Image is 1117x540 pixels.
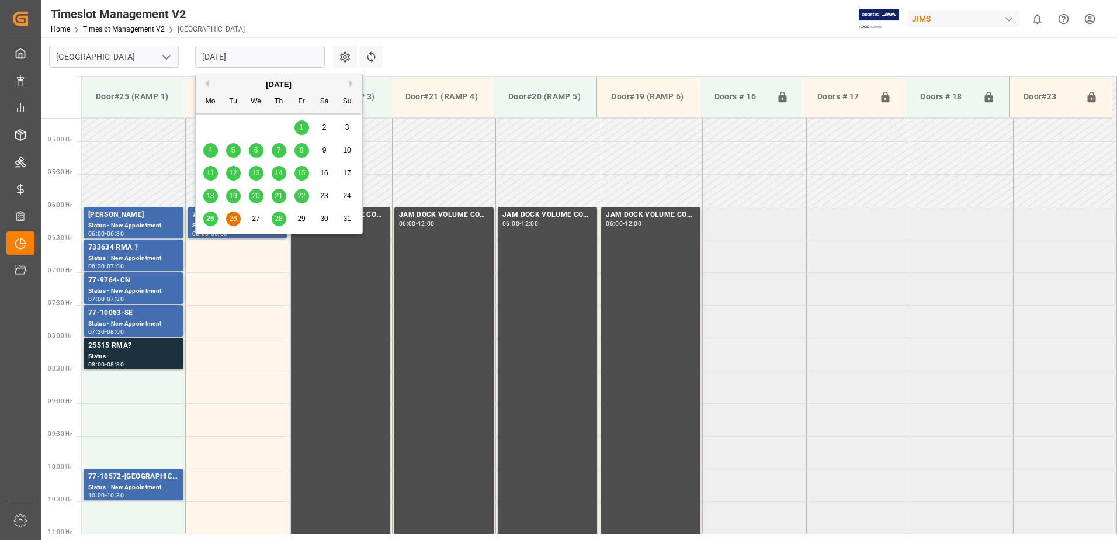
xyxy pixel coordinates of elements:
input: Type to search/select [49,46,179,68]
div: JIMS [907,11,1019,27]
div: Mo [203,95,218,109]
div: Choose Saturday, August 23rd, 2025 [317,189,332,203]
span: 09:00 Hr [48,398,72,404]
div: - [105,493,107,498]
div: Status - New Appointment [88,286,179,296]
div: Choose Tuesday, August 12th, 2025 [226,166,241,181]
div: 06:30 [88,264,105,269]
div: [DATE] [196,79,362,91]
div: - [623,221,625,226]
div: 77-9764-CN [88,275,179,286]
div: Status - New Appointment [88,483,179,493]
input: DD.MM.YYYY [195,46,325,68]
div: 06:00 [399,221,416,226]
span: 06:30 Hr [48,234,72,241]
span: 10:30 Hr [48,496,72,503]
span: 28 [275,214,282,223]
div: Choose Tuesday, August 19th, 2025 [226,189,241,203]
div: Doors # 18 [915,86,977,108]
div: Choose Saturday, August 2nd, 2025 [317,120,332,135]
div: - [519,221,521,226]
span: 6 [254,146,258,154]
span: 19 [229,192,237,200]
div: Choose Sunday, August 3rd, 2025 [340,120,355,135]
div: Door#24 (RAMP 2) [195,86,278,108]
span: 17 [343,169,351,177]
div: 77-10572-[GEOGRAPHIC_DATA] [88,471,179,483]
div: Choose Wednesday, August 20th, 2025 [249,189,263,203]
div: 07:00 [88,296,105,302]
div: Choose Thursday, August 14th, 2025 [272,166,286,181]
div: Status - New Appointment [192,221,282,231]
div: 77-9935-BE [192,209,282,221]
div: Status - New Appointment [88,254,179,264]
span: 18 [206,192,214,200]
div: 25515 RMA? [88,340,179,352]
span: 07:00 Hr [48,267,72,274]
div: - [416,221,418,226]
span: 15 [297,169,305,177]
span: 14 [275,169,282,177]
div: - [105,231,107,236]
button: Previous Month [202,80,209,87]
div: Status - New Appointment [88,221,179,231]
div: JAM DOCK VOLUME CONTROL [502,209,592,221]
button: Next Month [349,80,356,87]
div: 06:30 [107,231,124,236]
a: Timeslot Management V2 [83,25,165,33]
div: 06:00 [88,231,105,236]
span: 08:30 Hr [48,365,72,372]
div: 08:00 [107,329,124,334]
div: 733634 RMA ? [88,242,179,254]
div: Choose Wednesday, August 6th, 2025 [249,143,263,158]
div: Door#20 (RAMP 5) [504,86,587,108]
span: 24 [343,192,351,200]
span: 3 [345,123,349,131]
span: 13 [252,169,259,177]
div: Fr [294,95,309,109]
div: Choose Sunday, August 31st, 2025 [340,212,355,226]
button: Help Center [1050,6,1077,32]
div: - [105,362,107,367]
div: Choose Tuesday, August 5th, 2025 [226,143,241,158]
span: 16 [320,169,328,177]
span: 1 [300,123,304,131]
div: 07:30 [107,296,124,302]
button: JIMS [907,8,1024,30]
span: 31 [343,214,351,223]
button: open menu [157,48,175,66]
span: 23 [320,192,328,200]
div: Choose Friday, August 15th, 2025 [294,166,309,181]
div: Doors # 17 [813,86,875,108]
div: Choose Friday, August 8th, 2025 [294,143,309,158]
span: 25 [206,214,214,223]
div: Doors # 16 [710,86,772,108]
div: Su [340,95,355,109]
div: 12:00 [521,221,538,226]
span: 29 [297,214,305,223]
div: Door#23 [1019,86,1081,108]
div: 07:00 [107,264,124,269]
div: Status - New Appointment [88,319,179,329]
div: Door#21 (RAMP 4) [401,86,484,108]
div: 08:30 [107,362,124,367]
span: 9 [322,146,327,154]
div: Choose Tuesday, August 26th, 2025 [226,212,241,226]
div: 06:00 [192,231,209,236]
div: Choose Monday, August 18th, 2025 [203,189,218,203]
div: 08:00 [88,362,105,367]
span: 27 [252,214,259,223]
div: Choose Friday, August 1st, 2025 [294,120,309,135]
button: show 0 new notifications [1024,6,1050,32]
div: 10:00 [88,493,105,498]
div: Door#19 (RAMP 6) [606,86,690,108]
div: [PERSON_NAME] [88,209,179,221]
div: Choose Sunday, August 24th, 2025 [340,189,355,203]
span: 08:00 Hr [48,333,72,339]
div: 06:00 [606,221,623,226]
div: 06:00 [502,221,519,226]
div: Timeslot Management V2 [51,5,245,23]
span: 06:00 Hr [48,202,72,208]
span: 2 [322,123,327,131]
div: Choose Sunday, August 10th, 2025 [340,143,355,158]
